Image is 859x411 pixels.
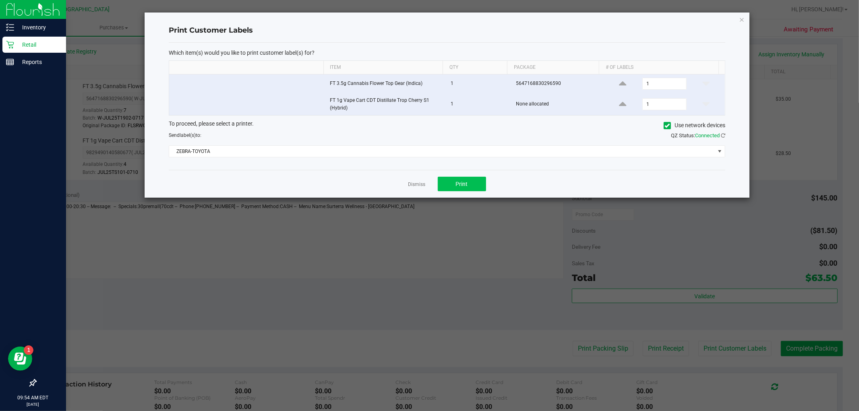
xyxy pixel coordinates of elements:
[664,121,725,130] label: Use network devices
[4,394,62,401] p: 09:54 AM EDT
[163,120,731,132] div: To proceed, please select a printer.
[511,93,604,115] td: None allocated
[6,23,14,31] inline-svg: Inventory
[180,132,196,138] span: label(s)
[6,58,14,66] inline-svg: Reports
[14,40,62,50] p: Retail
[325,74,446,93] td: FT 3.5g Cannabis Flower Top Gear (Indica)
[8,347,32,371] iframe: Resource center
[325,93,446,115] td: FT 1g Vape Cart CDT Distillate Trop Cherry S1 (Hybrid)
[24,345,33,355] iframe: Resource center unread badge
[169,132,201,138] span: Send to:
[169,49,725,56] p: Which item(s) would you like to print customer label(s) for?
[456,181,468,187] span: Print
[14,57,62,67] p: Reports
[446,93,511,115] td: 1
[408,181,426,188] a: Dismiss
[671,132,725,138] span: QZ Status:
[511,74,604,93] td: 5647168830296590
[4,401,62,407] p: [DATE]
[14,23,62,32] p: Inventory
[438,177,486,191] button: Print
[169,25,725,36] h4: Print Customer Labels
[169,146,715,157] span: ZEBRA-TOYOTA
[443,61,507,74] th: Qty
[507,61,599,74] th: Package
[695,132,720,138] span: Connected
[599,61,718,74] th: # of labels
[446,74,511,93] td: 1
[323,61,443,74] th: Item
[6,41,14,49] inline-svg: Retail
